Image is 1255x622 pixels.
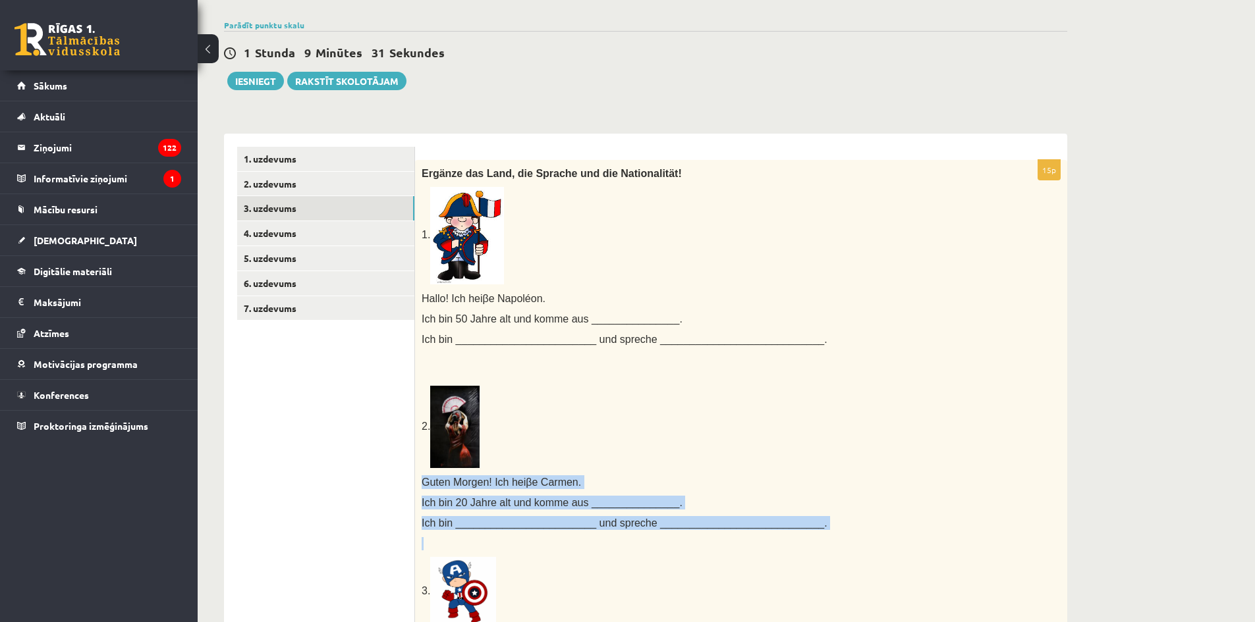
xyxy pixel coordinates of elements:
[237,221,414,246] a: 4. uzdevums
[532,477,582,488] span: e Carmen.
[163,170,181,188] i: 1
[34,358,138,370] span: Motivācijas programma
[14,23,120,56] a: Rīgas 1. Tālmācības vidusskola
[34,327,69,339] span: Atzīmes
[489,293,545,304] span: e Napoléon.
[422,313,683,324] span: Ich bin 50 Jahre alt und komme aus _______________.
[158,139,181,157] i: 122
[17,349,181,379] a: Motivācijas programma
[422,421,430,432] span: 2.
[34,132,181,163] legend: Ziņojumi
[227,72,284,90] button: Iesniegt
[304,45,311,60] span: 9
[422,293,483,304] span: Hallo! Ich hei
[17,163,181,194] a: Informatīvie ziņojumi1
[237,172,414,196] a: 2. uzdevums
[34,265,112,277] span: Digitālie materiāli
[237,246,414,271] a: 5. uzdevums
[237,271,414,296] a: 6. uzdevums
[255,45,295,60] span: Stunda
[422,168,682,179] span: Ergänze das Land, die Sprache und die Nationalität!
[34,389,89,401] span: Konferences
[1038,159,1061,180] p: 15p
[237,147,414,171] a: 1. uzdevums
[526,477,532,488] span: β
[17,132,181,163] a: Ziņojumi122
[17,70,181,101] a: Sākums
[244,45,250,60] span: 1
[17,194,181,224] a: Mācību resursi
[372,45,385,60] span: 31
[17,411,181,441] a: Proktoringa izmēģinājums
[34,287,181,317] legend: Maksājumi
[430,187,504,284] img: Resultado de imagem para french clipart
[237,196,414,220] a: 3. uzdevums
[17,101,181,132] a: Aktuāli
[422,334,827,345] span: Ich bin ________________________ und spreche ____________________________.
[287,72,406,90] a: Rakstīt skolotājam
[34,203,98,215] span: Mācību resursi
[483,293,489,304] span: β
[422,585,496,596] span: 3.
[316,45,362,60] span: Minūtes
[17,225,181,255] a: [DEMOGRAPHIC_DATA]
[34,420,148,432] span: Proktoringa izmēģinājums
[34,80,67,91] span: Sākums
[17,256,181,286] a: Digitālie materiāli
[34,111,65,122] span: Aktuāli
[422,477,526,488] span: Guten Morgen! Ich hei
[13,13,625,160] body: Editor, wiswyg-editor-user-answer-47433938030560
[422,497,683,508] span: Ich bin 20 Jahre alt und komme aus _______________.
[17,287,181,317] a: Maksājumi
[422,229,504,240] span: 1.
[17,318,181,348] a: Atzīmes
[422,517,827,529] span: Ich bin ________________________ und spreche ____________________________.
[237,296,414,321] a: 7. uzdevums
[34,163,181,194] legend: Informatīvie ziņojumi
[389,45,445,60] span: Sekundes
[34,234,137,246] span: [DEMOGRAPHIC_DATA]
[17,380,181,410] a: Konferences
[224,20,304,30] a: Parādīt punktu skalu
[430,386,480,468] img: Flamenco Tänzerin – Galerie Chromik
